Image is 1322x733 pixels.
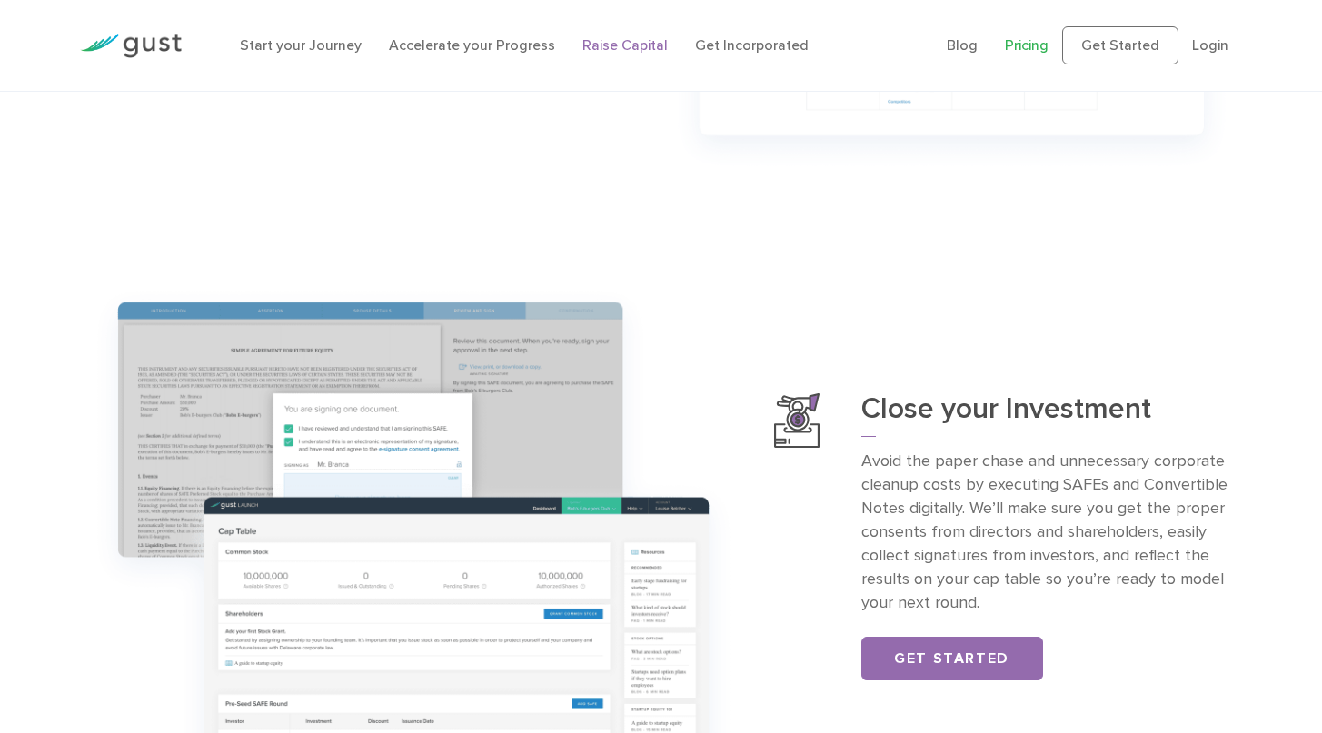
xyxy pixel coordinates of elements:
[389,36,555,54] a: Accelerate your Progress
[582,36,668,54] a: Raise Capital
[1192,36,1228,54] a: Login
[1062,26,1178,64] a: Get Started
[861,450,1243,614] p: Avoid the paper chase and unnecessary corporate cleanup costs by executing SAFEs and Convertible ...
[695,36,809,54] a: Get Incorporated
[1005,36,1049,54] a: Pricing
[861,393,1243,438] h3: Close your Investment
[861,637,1043,680] a: Get Started
[947,36,978,54] a: Blog
[80,34,182,58] img: Gust Logo
[774,393,820,449] img: Close Your Investment
[240,36,362,54] a: Start your Journey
